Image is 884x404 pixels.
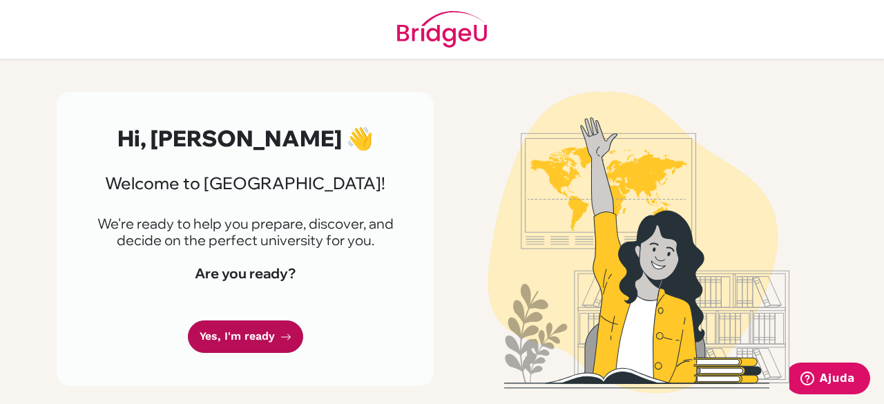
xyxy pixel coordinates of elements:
iframe: Abre um widget para que você possa encontrar mais informações [789,363,870,397]
h3: Welcome to [GEOGRAPHIC_DATA]! [90,173,401,193]
p: We're ready to help you prepare, discover, and decide on the perfect university for you. [90,215,401,249]
h2: Hi, [PERSON_NAME] 👋 [90,125,401,151]
a: Yes, I'm ready [188,320,303,353]
h4: Are you ready? [90,265,401,282]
